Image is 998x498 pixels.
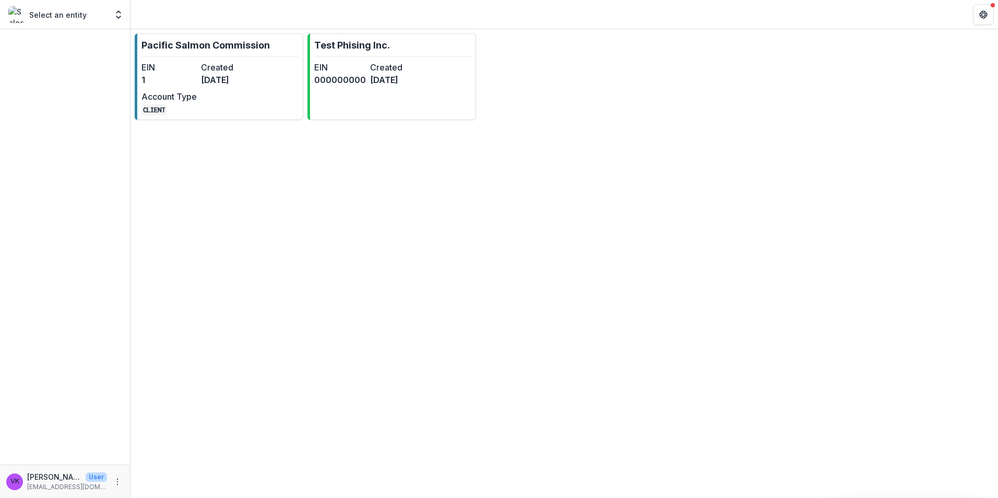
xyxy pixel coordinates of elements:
code: CLIENT [141,104,167,115]
button: Open entity switcher [111,4,126,25]
dd: [DATE] [201,74,256,86]
p: Select an entity [29,9,87,20]
p: [EMAIL_ADDRESS][DOMAIN_NAME] [27,482,107,492]
dt: Account Type [141,90,197,103]
div: Victor Keong [10,478,19,485]
dt: EIN [314,61,366,74]
a: Pacific Salmon CommissionEIN1Created[DATE]Account TypeCLIENT [135,33,303,120]
button: More [111,476,124,488]
p: [PERSON_NAME] [27,471,81,482]
p: Test Phising Inc. [314,38,390,52]
dt: Created [201,61,256,74]
dd: 1 [141,74,197,86]
dt: Created [370,61,422,74]
dt: EIN [141,61,197,74]
p: Pacific Salmon Commission [141,38,270,52]
p: User [86,472,107,482]
img: Select an entity [8,6,25,23]
button: Get Help [973,4,994,25]
dd: [DATE] [370,74,422,86]
a: Test Phising Inc.EIN000000000Created[DATE] [307,33,476,120]
dd: 000000000 [314,74,366,86]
